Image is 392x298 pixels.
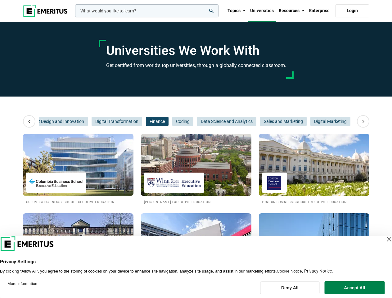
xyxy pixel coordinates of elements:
img: Universities We Work With [141,134,251,196]
button: Digital Transformation [92,117,142,126]
a: Universities We Work With Columbia Business School Executive Education Columbia Business School E... [23,134,133,204]
h1: Universities We Work With [106,43,286,58]
img: Universities We Work With [259,213,369,275]
button: Finance [146,117,169,126]
a: Universities We Work With London Business School Executive Education London Business School Execu... [259,134,369,204]
input: woocommerce-product-search-field-0 [75,4,219,17]
a: Universities We Work With Wharton Executive Education [PERSON_NAME] Executive Education [141,134,251,204]
button: Product Design and Innovation [21,117,88,126]
img: Universities We Work With [23,213,133,275]
a: Universities We Work With Rotman School of Management Rotman School of Management [259,213,369,284]
h3: Get certified from world’s top universities, through a globally connected classroom. [106,61,286,70]
img: London Business School Executive Education [265,176,284,190]
button: Coding [172,117,193,126]
h2: Columbia Business School Executive Education [26,199,130,204]
img: Universities We Work With [141,213,251,275]
button: Data Science and Analytics [197,117,256,126]
img: Wharton Executive Education [147,176,201,190]
a: Universities We Work With Cambridge Judge Business School Executive Education Cambridge Judge Bus... [23,213,133,284]
h2: [PERSON_NAME] Executive Education [144,199,248,204]
img: Universities We Work With [23,134,133,196]
img: Universities We Work With [259,134,369,196]
a: Universities We Work With Imperial Executive Education Imperial Executive Education [141,213,251,284]
a: Login [335,4,369,17]
button: Sales and Marketing [260,117,307,126]
h2: London Business School Executive Education [262,199,366,204]
img: Columbia Business School Executive Education [29,176,83,190]
button: Digital Marketing [310,117,350,126]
